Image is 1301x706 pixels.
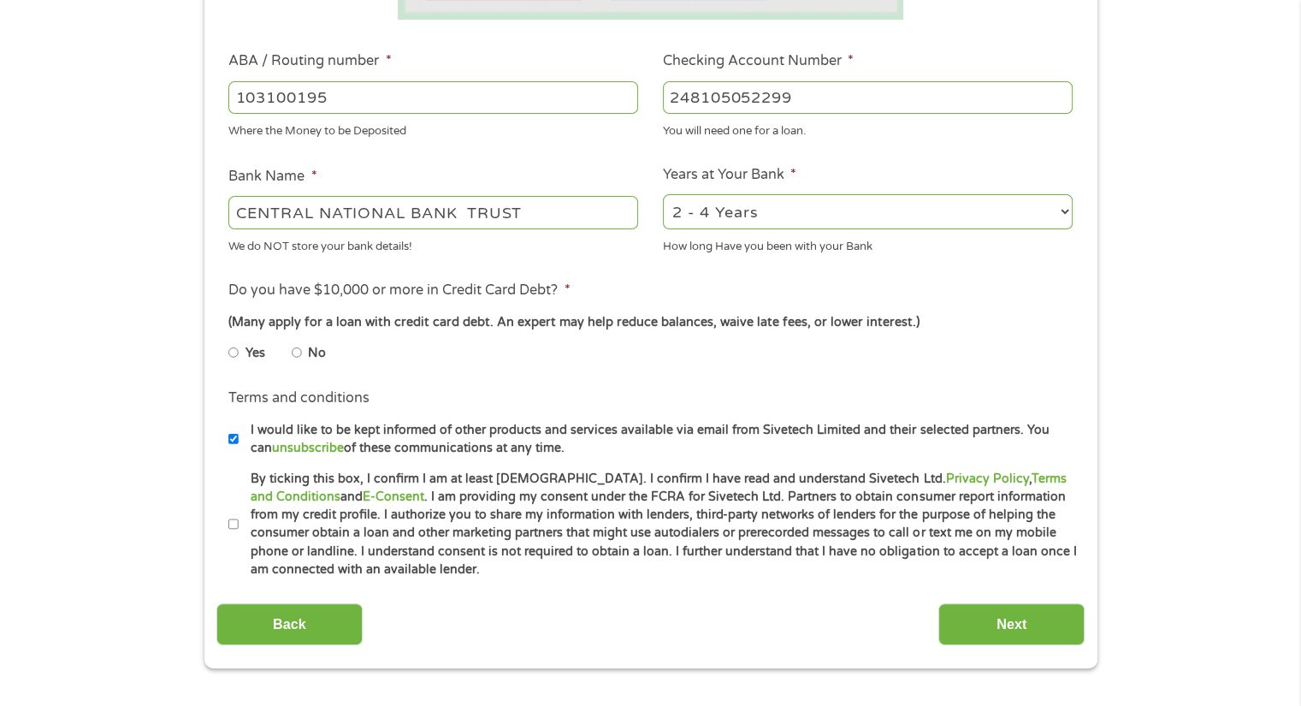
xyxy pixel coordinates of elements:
label: Checking Account Number [663,52,854,70]
label: Yes [245,344,265,363]
input: Next [938,603,1085,645]
a: unsubscribe [272,441,344,455]
label: No [308,344,326,363]
div: Where the Money to be Deposited [228,117,638,140]
label: Years at Your Bank [663,166,796,184]
input: Back [216,603,363,645]
label: I would like to be kept informed of other products and services available via email from Sivetech... [239,421,1078,458]
label: Terms and conditions [228,389,370,407]
label: Do you have $10,000 or more in Credit Card Debt? [228,282,570,300]
div: How long Have you been with your Bank [663,232,1073,255]
label: By ticking this box, I confirm I am at least [DEMOGRAPHIC_DATA]. I confirm I have read and unders... [239,470,1078,579]
label: ABA / Routing number [228,52,391,70]
label: Bank Name [228,168,316,186]
div: (Many apply for a loan with credit card debt. An expert may help reduce balances, waive late fees... [228,313,1072,332]
a: Privacy Policy [945,472,1028,486]
input: 263177916 [228,81,638,114]
div: You will need one for a loan. [663,117,1073,140]
input: 345634636 [663,81,1073,114]
div: We do NOT store your bank details! [228,232,638,255]
a: E-Consent [363,489,424,504]
a: Terms and Conditions [251,472,1066,504]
